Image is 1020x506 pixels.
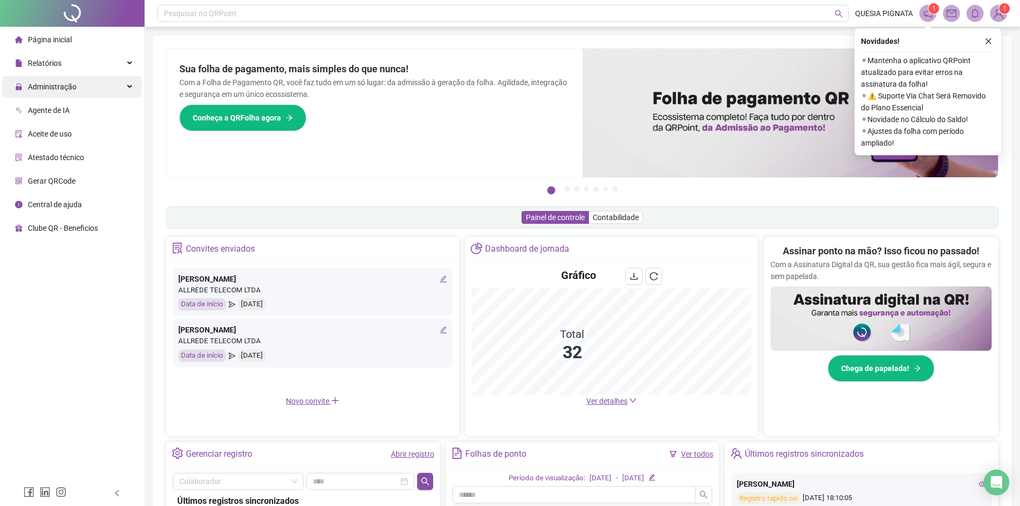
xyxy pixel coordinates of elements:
[285,114,293,122] span: arrow-right
[178,336,447,347] div: ALLREDE TELECOM LTDA
[28,177,75,185] span: Gerar QRCode
[238,350,266,362] div: [DATE]
[186,240,255,258] div: Convites enviados
[28,130,72,138] span: Aceite de uso
[699,490,708,499] span: search
[669,450,677,458] span: filter
[984,470,1009,495] div: Open Intercom Messenger
[622,473,644,484] div: [DATE]
[526,213,585,222] span: Painel de controle
[179,77,570,100] p: Com a Folha de Pagamento QR, você faz tudo em um só lugar: da admissão à geração da folha. Agilid...
[593,213,639,222] span: Contabilidade
[616,473,618,484] div: -
[745,445,864,463] div: Últimos registros sincronizados
[947,9,956,18] span: mail
[855,7,913,19] span: QUESIA PIGNATA
[649,272,658,281] span: reload
[681,450,713,458] a: Ver todos
[613,186,618,192] button: 7
[15,36,22,43] span: home
[15,154,22,161] span: solution
[574,186,579,192] button: 3
[590,473,611,484] div: [DATE]
[186,445,252,463] div: Gerenciar registro
[547,186,555,194] button: 1
[440,275,447,283] span: edit
[737,478,986,490] div: [PERSON_NAME]
[985,37,992,45] span: close
[923,9,933,18] span: notification
[178,324,447,336] div: [PERSON_NAME]
[56,487,66,497] span: instagram
[586,397,628,405] span: Ver detalhes
[331,396,339,405] span: plus
[179,62,570,77] h2: Sua folha de pagamento, mais simples do que nunca!
[630,272,638,281] span: download
[28,106,70,115] span: Agente de IA
[178,285,447,296] div: ALLREDE TELECOM LTDA
[178,298,226,311] div: Data de início
[783,244,979,259] h2: Assinar ponto na mão? Isso ficou no passado!
[179,104,306,131] button: Conheça a QRFolha agora
[178,350,226,362] div: Data de início
[229,298,236,311] span: send
[28,153,84,162] span: Atestado técnico
[583,49,999,177] img: banner%2F8d14a306-6205-4263-8e5b-06e9a85ad873.png
[861,55,995,90] span: ⚬ Mantenha o aplicativo QRPoint atualizado para evitar erros na assinatura da folha!
[509,473,585,484] div: Período de visualização:
[391,450,434,458] a: Abrir registro
[584,186,589,192] button: 4
[991,5,1007,21] img: 85188
[835,10,843,18] span: search
[629,397,637,404] span: down
[841,362,909,374] span: Chega de papelada!
[603,186,608,192] button: 6
[451,448,463,459] span: file-text
[913,365,921,372] span: arrow-right
[770,259,992,282] p: Com a Assinatura Digital da QR, sua gestão fica mais ágil, segura e sem papelada.
[737,493,986,505] div: [DATE] 18:10:05
[979,480,986,488] span: eye
[238,298,266,311] div: [DATE]
[178,273,447,285] div: [PERSON_NAME]
[648,474,655,481] span: edit
[15,224,22,232] span: gift
[564,186,570,192] button: 2
[28,200,82,209] span: Central de ajuda
[861,114,995,125] span: ⚬ Novidade no Cálculo do Saldo!
[465,445,526,463] div: Folhas de ponto
[193,112,281,124] span: Conheça a QRFolha agora
[286,397,339,405] span: Novo convite
[561,268,596,283] h4: Gráfico
[28,224,98,232] span: Clube QR - Beneficios
[999,3,1010,14] sup: Atualize o seu contato no menu Meus Dados
[593,186,599,192] button: 5
[861,90,995,114] span: ⚬ ⚠️ Suporte Via Chat Será Removido do Plano Essencial
[770,286,992,351] img: banner%2F02c71560-61a6-44d4-94b9-c8ab97240462.png
[730,448,742,459] span: team
[15,83,22,90] span: lock
[172,243,183,254] span: solution
[861,125,995,149] span: ⚬ Ajustes da folha com período ampliado!
[172,448,183,459] span: setting
[15,177,22,185] span: qrcode
[15,59,22,67] span: file
[24,487,34,497] span: facebook
[471,243,482,254] span: pie-chart
[737,493,800,505] div: Registro rápido on
[15,130,22,138] span: audit
[928,3,939,14] sup: 1
[421,477,429,486] span: search
[1003,5,1007,12] span: 1
[970,9,980,18] span: bell
[586,397,637,405] a: Ver detalhes down
[485,240,569,258] div: Dashboard de jornada
[861,35,900,47] span: Novidades !
[114,489,121,497] span: left
[28,82,77,91] span: Administração
[28,35,72,44] span: Página inicial
[828,355,934,382] button: Chega de papelada!
[932,5,936,12] span: 1
[40,487,50,497] span: linkedin
[15,201,22,208] span: info-circle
